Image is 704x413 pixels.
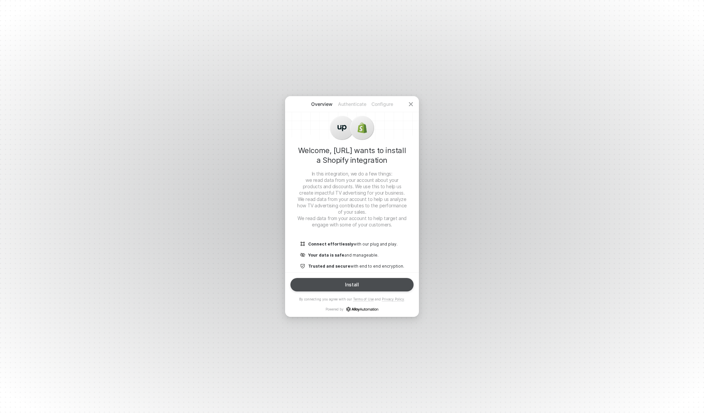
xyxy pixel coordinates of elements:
img: icon [300,252,305,258]
a: Terms of Use [353,297,374,301]
li: We read data from your account to help us analyze how TV advertising contributes to the performan... [296,196,408,215]
li: We read data from your account to help target and engage with some of your customers. [296,215,408,228]
img: icon [300,241,305,247]
b: Connect effortlessly [308,242,353,247]
p: with end to end encryption. [308,263,404,269]
span: icon-close [408,101,414,107]
p: In this integration, we do a few things: [296,170,408,177]
p: By connecting you agree with our and . [299,297,405,301]
li: we read data from your account about your products and discounts. We use this to help us create i... [296,177,408,196]
p: Configure [367,101,397,108]
div: Install [345,282,359,287]
p: and manageable. [308,252,378,258]
p: Powered by [326,307,378,312]
h1: Welcome, [URL] wants to install a Shopify integration [296,146,408,165]
button: Install [290,278,414,291]
img: icon [300,263,305,269]
p: with our plug and play. [308,241,398,247]
p: Overview [307,101,337,108]
img: icon [337,123,347,133]
b: Your data is safe [308,253,344,258]
a: icon-success [346,307,378,312]
a: Privacy Policy [382,297,404,301]
p: Authenticate [337,101,367,108]
img: icon [357,123,367,133]
b: Trusted and secure [308,264,350,269]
